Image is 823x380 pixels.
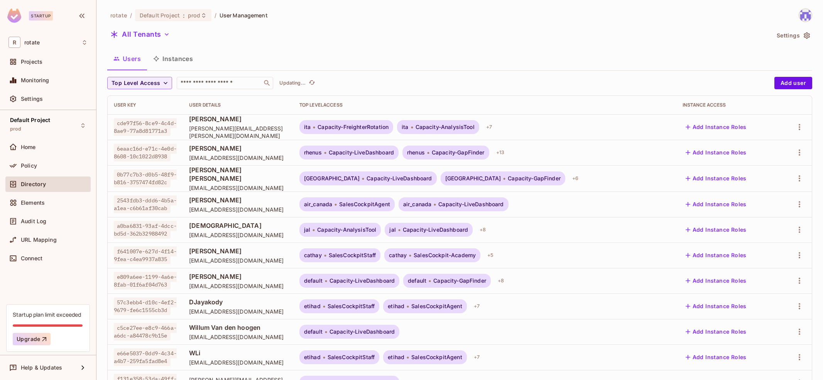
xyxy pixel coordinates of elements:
[433,278,486,284] span: Capacity-GapFinder
[189,221,287,230] span: [DEMOGRAPHIC_DATA]
[189,102,287,108] div: User Details
[189,196,287,204] span: [PERSON_NAME]
[471,351,483,363] div: + 7
[112,78,160,88] span: Top Level Access
[328,303,375,309] span: SalesCockpitStaff
[307,78,316,88] button: refresh
[330,329,395,335] span: Capacity-LiveDashboard
[304,227,310,233] span: jal
[683,146,750,159] button: Add Instance Roles
[21,163,37,169] span: Policy
[189,144,287,153] span: [PERSON_NAME]
[438,201,504,207] span: Capacity-LiveDashboard
[21,200,45,206] span: Elements
[189,247,287,255] span: [PERSON_NAME]
[114,323,177,341] span: c5ce27ee-e8c9-466a-a6dc-a84478c9b15e
[189,272,287,281] span: [PERSON_NAME]
[114,272,177,290] span: e809a6ee-1199-4a6e-8fab-01f6af04d763
[495,275,507,287] div: + 8
[7,8,21,23] img: SReyMgAAAABJRU5ErkJggg==
[189,359,287,366] span: [EMAIL_ADDRESS][DOMAIN_NAME]
[8,37,20,48] span: R
[304,175,360,182] span: [GEOGRAPHIC_DATA]
[21,96,43,102] span: Settings
[411,354,462,360] span: SalesCockpitAgent
[339,201,390,207] span: SalesCockpitAgent
[21,255,42,261] span: Connect
[279,80,306,86] p: Updating...
[114,195,177,213] span: 2543fdb3-ddd6-4b5a-a1ea-c6b61af30cab
[799,9,812,22] img: yoongjia@letsrotate.com
[189,298,287,306] span: DJayakody
[683,172,750,185] button: Add Instance Roles
[569,172,581,185] div: + 6
[493,146,507,159] div: + 13
[140,12,180,19] span: Default Project
[299,102,670,108] div: Top Level Access
[147,49,199,68] button: Instances
[189,184,287,192] span: [EMAIL_ADDRESS][DOMAIN_NAME]
[683,102,774,108] div: Instance Access
[24,39,40,46] span: Workspace: rotate
[304,329,323,335] span: default
[189,125,287,139] span: [PERSON_NAME][EMAIL_ADDRESS][PERSON_NAME][DOMAIN_NAME]
[774,77,812,89] button: Add user
[484,249,497,261] div: + 5
[389,227,395,233] span: jal
[21,365,62,371] span: Help & Updates
[189,154,287,161] span: [EMAIL_ADDRESS][DOMAIN_NAME]
[683,351,750,363] button: Add Instance Roles
[21,181,46,187] span: Directory
[21,144,36,150] span: Home
[432,149,485,156] span: Capacity-GapFinder
[683,300,750,312] button: Add Instance Roles
[110,12,127,19] span: the active workspace
[183,12,185,19] span: :
[318,124,389,130] span: Capacity-FreighterRotation
[220,12,268,19] span: User Management
[403,201,432,207] span: air_canada
[367,175,432,182] span: Capacity-LiveDashboard
[13,333,51,345] button: Upgrade
[10,117,50,123] span: Default Project
[304,252,322,258] span: cathay
[13,311,81,318] div: Startup plan limit exceeded
[329,252,376,258] span: SalesCockpitStaff
[389,252,407,258] span: cathay
[189,323,287,332] span: Willum Van den hoogen
[189,231,287,239] span: [EMAIL_ADDRESS][DOMAIN_NAME]
[114,170,177,187] span: 0b77c7b3-d0b5-48f9-b816-3757474fd82c
[330,278,395,284] span: Capacity-LiveDashboard
[189,166,287,183] span: [PERSON_NAME] [PERSON_NAME]
[114,246,177,264] span: f641007e-627d-4f14-9fea-c4ea9937a835
[306,78,316,88] span: Click to refresh data
[215,12,216,19] li: /
[114,118,177,136] span: cde97f56-8ce9-4c4d-8ae9-77a8d81771a3
[683,275,750,287] button: Add Instance Roles
[416,124,475,130] span: Capacity-AnalysisTool
[403,227,468,233] span: Capacity-LiveDashboard
[477,224,489,236] div: + 8
[21,237,57,243] span: URL Mapping
[774,29,812,42] button: Settings
[114,144,177,161] span: 6eaac16d-e71c-4e0d-8608-10c1022d8938
[107,77,172,89] button: Top Level Access
[388,303,404,309] span: etihad
[304,201,333,207] span: air_canada
[683,249,750,261] button: Add Instance Roles
[107,28,173,41] button: All Tenants
[114,221,177,239] span: a0ba6831-93af-4dcc-bd5d-362b32988492
[304,354,321,360] span: etihad
[189,349,287,357] span: WLi
[304,303,321,309] span: etihad
[408,278,426,284] span: default
[414,252,476,258] span: SalesCockpit-Academy
[189,333,287,341] span: [EMAIL_ADDRESS][DOMAIN_NAME]
[189,115,287,123] span: [PERSON_NAME]
[471,300,483,312] div: + 7
[508,175,561,182] span: Capacity-GapFinder
[114,297,177,315] span: 57c3ebb4-d10c-4ef2-9679-fe6c1555cb3d
[329,149,394,156] span: Capacity-LiveDashboard
[189,257,287,264] span: [EMAIL_ADDRESS][DOMAIN_NAME]
[304,278,323,284] span: default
